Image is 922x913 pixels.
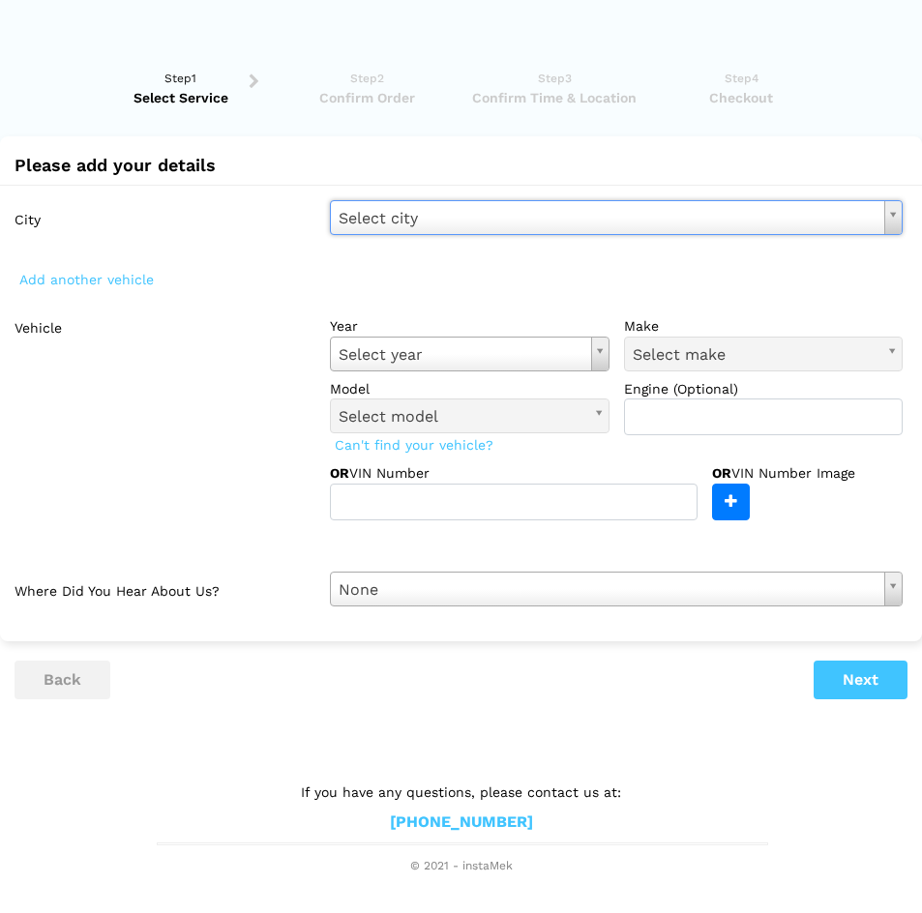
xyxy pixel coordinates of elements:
span: Select make [633,342,877,368]
span: Confirm Order [279,88,456,107]
h2: Please add your details [15,156,907,175]
a: Step2 [279,69,456,107]
a: Select city [330,200,903,235]
strong: OR [330,465,349,481]
label: model [330,379,610,398]
p: If you have any questions, please contact us at: [157,781,766,803]
button: back [15,661,110,699]
label: VIN Number Image [712,463,888,483]
span: Select city [339,206,877,231]
label: year [330,316,610,336]
a: Select model [330,398,610,433]
span: © 2021 - instaMek [157,859,766,874]
label: VIN Number [330,463,483,483]
label: Where did you hear about us? [15,572,315,606]
span: Select year [339,342,583,368]
a: Select make [624,337,904,371]
span: Checkout [653,88,830,107]
span: Can't find your vehicle? [330,432,498,457]
label: Engine (Optional) [624,379,904,398]
strong: OR [712,465,731,481]
button: Next [814,661,907,699]
label: Vehicle [15,309,315,520]
a: Step4 [653,69,830,107]
a: [PHONE_NUMBER] [390,812,533,833]
a: Step1 [92,69,269,107]
a: Select year [330,337,610,371]
span: Select Service [92,88,269,107]
label: City [15,200,315,235]
span: Confirm Time & Location [466,88,643,107]
a: None [330,572,903,606]
span: Add another vehicle [15,266,159,293]
span: Select model [339,404,583,429]
span: None [339,577,877,603]
a: Step3 [466,69,643,107]
label: make [624,316,904,336]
